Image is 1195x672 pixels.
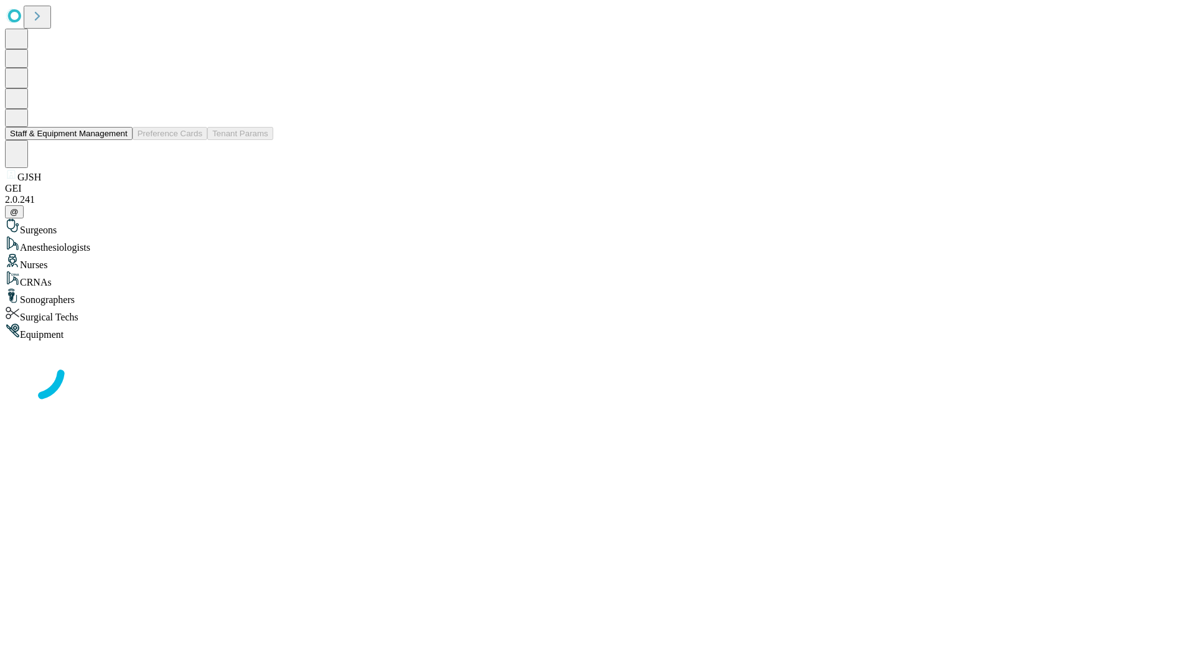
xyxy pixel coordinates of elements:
[5,236,1190,253] div: Anesthesiologists
[5,288,1190,306] div: Sonographers
[5,253,1190,271] div: Nurses
[5,306,1190,323] div: Surgical Techs
[5,323,1190,340] div: Equipment
[5,205,24,218] button: @
[207,127,273,140] button: Tenant Params
[5,127,133,140] button: Staff & Equipment Management
[5,194,1190,205] div: 2.0.241
[5,183,1190,194] div: GEI
[133,127,207,140] button: Preference Cards
[5,218,1190,236] div: Surgeons
[17,172,41,182] span: GJSH
[5,271,1190,288] div: CRNAs
[10,207,19,217] span: @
